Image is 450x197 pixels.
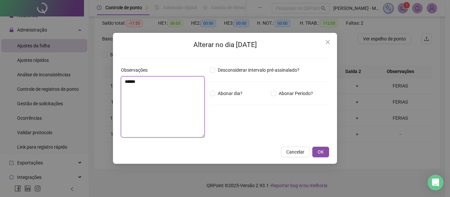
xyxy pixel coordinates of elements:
[215,66,302,74] span: Desconsiderar intervalo pré-assinalado?
[121,66,152,74] label: Observações
[428,175,443,190] div: Open Intercom Messenger
[318,148,324,156] span: OK
[312,147,329,157] button: OK
[325,39,330,45] span: close
[215,90,245,97] span: Abonar dia?
[121,39,329,50] h2: Alterar no dia [DATE]
[276,90,316,97] span: Abonar Período?
[281,147,310,157] button: Cancelar
[286,148,304,156] span: Cancelar
[323,37,333,47] button: Close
